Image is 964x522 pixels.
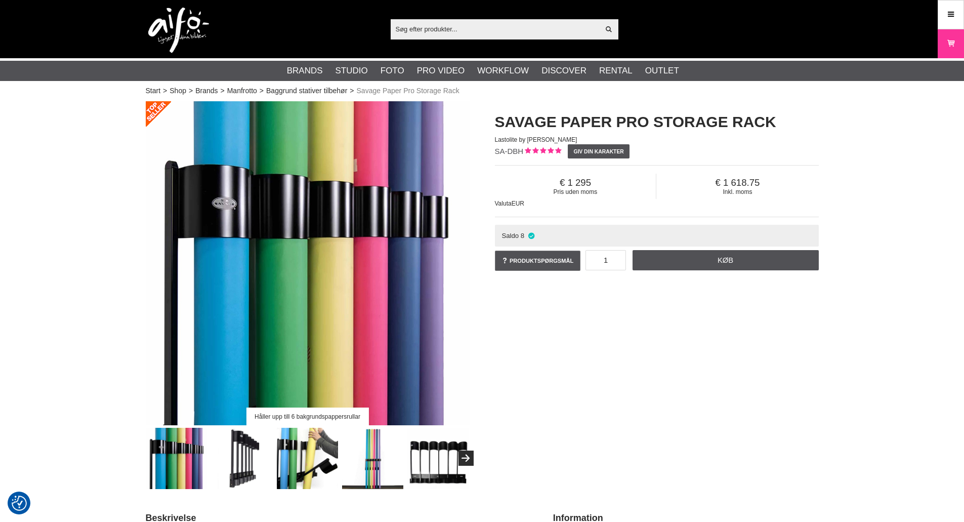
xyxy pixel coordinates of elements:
span: Pris uden moms [495,188,656,195]
img: Arm med magnetlås [277,428,338,489]
span: > [221,86,225,96]
span: Valuta [495,200,512,207]
a: Workflow [477,64,529,77]
a: Studio [336,64,368,77]
input: Søg efter produkter... [391,21,600,36]
img: Savage Paper Pro Storage Rack [212,428,273,489]
a: Discover [541,64,586,77]
a: Køb [633,250,819,270]
button: Next [458,451,474,466]
a: Outlet [645,64,679,77]
button: Samtykkepræferencer [12,494,27,512]
img: Robust konstruktion av aluminium [407,428,469,489]
h1: Savage Paper Pro Storage Rack [495,111,819,133]
a: Pro Video [417,64,465,77]
a: Giv din karakter [568,144,630,158]
img: Revisit consent button [12,496,27,511]
span: Lastolite by [PERSON_NAME] [495,136,577,143]
span: 1 295 [495,177,656,188]
span: EUR [512,200,524,207]
img: logo.png [148,8,209,53]
span: > [163,86,167,96]
span: Savage Paper Pro Storage Rack [357,86,459,96]
span: SA-DBH [495,147,524,155]
a: Manfrotto [227,86,257,96]
span: Saldo [501,232,519,239]
div: Kundebed&#248;mmelse: 5.00 [523,146,561,157]
a: Start [146,86,161,96]
img: Håller ordning i fotostudion [342,428,403,489]
a: Baggrund stativer tilbehør [266,86,347,96]
a: Brands [287,64,323,77]
i: På lager [527,232,535,239]
a: Brands [195,86,218,96]
span: > [260,86,264,96]
div: Håller upp till 6 bakgrundspappersrullar [246,408,368,425]
img: Håller upp till 6 bakgrundspappersrullar [146,428,207,489]
a: Foto [381,64,404,77]
a: Produktspørgsmål [495,251,581,271]
img: Håller upp till 6 bakgrundspappersrullar [146,101,470,425]
span: Inkl. moms [656,188,818,195]
span: > [350,86,354,96]
span: > [189,86,193,96]
a: Rental [599,64,633,77]
a: Shop [170,86,186,96]
span: 8 [521,232,524,239]
span: 1 618.75 [656,177,818,188]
